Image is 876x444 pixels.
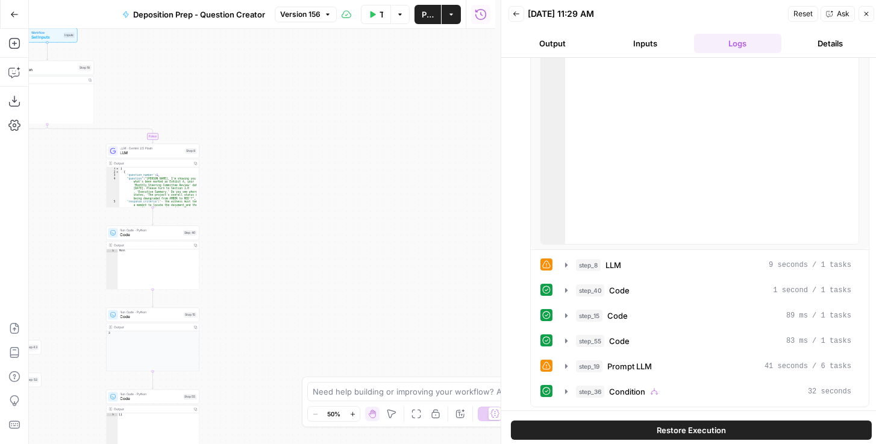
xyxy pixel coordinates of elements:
span: Publish [422,8,434,20]
span: Deposition Prep - Question Creator [133,8,265,20]
g: Edge from start to step_18 [46,42,48,60]
span: 9 seconds / 1 tasks [769,260,851,270]
button: 32 seconds [558,382,859,401]
span: Code [607,310,628,322]
div: Step 15 [184,312,197,317]
div: WorkflowSet InputsInputs [1,28,94,43]
span: Prompt LLM [607,360,652,372]
span: Set Inputs [31,34,61,40]
button: Deposition Prep - Question Creator [115,5,272,24]
span: 32 seconds [808,386,851,397]
span: 83 ms / 1 tasks [786,336,851,346]
div: Step 40 [183,230,197,236]
span: Run Code · Python [120,392,181,396]
div: Output [114,407,190,411]
div: Output [114,243,190,248]
span: Code [609,335,630,347]
span: Test Workflow [380,8,383,20]
button: 41 seconds / 6 tasks [558,357,859,376]
div: Step 55 [184,394,197,399]
div: 4 [107,177,120,201]
div: Step 18 [79,65,92,70]
span: Workflow [31,30,61,35]
button: Details [786,34,874,53]
span: step_15 [576,310,602,322]
span: 50% [327,409,340,419]
button: Output [508,34,596,53]
div: Step 8 [186,148,197,154]
div: 3 [107,174,120,178]
span: Reset [793,8,813,19]
span: Toggle code folding, rows 2 through 6 [116,170,119,174]
div: LLM · Gemini 2.5 FlashLLMStep 8Output[ { "question_number":1, "question":"[PERSON_NAME], I'm show... [106,144,199,208]
div: Inputs [64,33,75,38]
div: 3 [107,331,199,336]
span: Run Code · Python [120,310,182,314]
span: 41 seconds / 6 tasks [765,361,851,372]
div: ConditionConditionStep 18Outputnull [1,61,94,125]
span: Code [120,396,181,402]
div: 1 [107,413,118,417]
span: Toggle code folding, rows 1 through 12 [116,167,119,171]
g: Edge from step_18 to step_8 [48,124,154,143]
div: 1 [107,249,118,253]
span: LLM [605,259,621,271]
span: Restore Execution [657,424,726,436]
button: Reset [788,6,818,22]
button: 89 ms / 1 tasks [558,306,859,325]
span: step_36 [576,386,604,398]
span: Condition [15,63,77,67]
div: Step 43 [25,345,39,350]
div: 1 [107,167,120,171]
span: Code [120,314,182,320]
span: step_8 [576,259,601,271]
span: 1 second / 1 tasks [773,285,851,296]
span: LLM [120,150,183,156]
span: Ask [837,8,849,19]
div: Output [9,78,85,83]
div: 2 [107,170,120,174]
span: step_40 [576,284,604,296]
g: Edge from step_15 to step_55 [152,371,154,389]
button: Logs [694,34,782,53]
span: Condition [609,386,645,398]
button: Ask [821,6,855,22]
button: Restore Execution [511,421,872,440]
span: Code [120,232,181,238]
div: Run Code · PythonCodeStep 15Output3 [106,308,199,372]
div: Output [114,161,190,166]
div: Step 52 [25,377,39,383]
span: Version 156 [280,9,321,20]
span: step_19 [576,360,602,372]
div: 5 [107,201,120,237]
button: Publish [415,5,441,24]
span: Run Code · Python [120,228,181,233]
button: 83 ms / 1 tasks [558,331,859,351]
span: Condition [15,67,77,73]
button: Test Workflow [361,5,390,24]
button: 9 seconds / 1 tasks [558,255,859,275]
span: LLM · Gemini 2.5 Flash [120,146,183,151]
g: Edge from step_40 to step_15 [152,289,154,307]
span: step_55 [576,335,604,347]
div: Run Code · PythonCodeStep 40Outputnull [106,226,199,290]
button: Inputs [601,34,689,53]
div: Output [114,325,190,330]
span: Code [609,284,630,296]
g: Edge from step_8 to step_40 [152,207,154,225]
span: 89 ms / 1 tasks [786,310,851,321]
button: Version 156 [275,7,337,22]
button: 1 second / 1 tasks [558,281,859,300]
